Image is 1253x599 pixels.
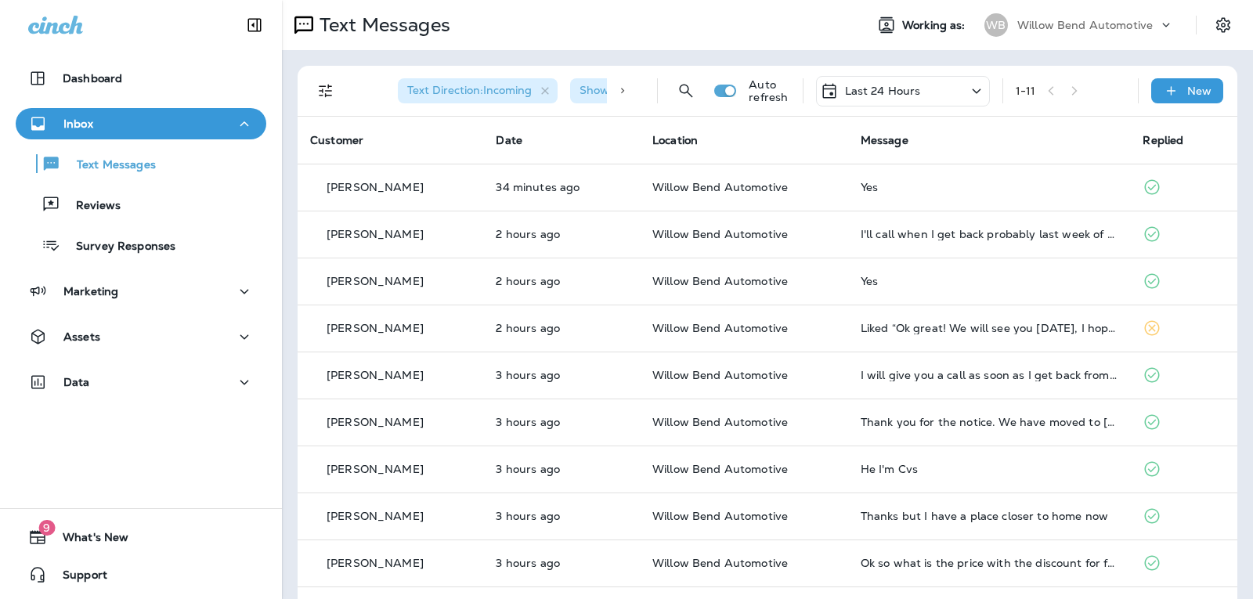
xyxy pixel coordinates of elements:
[16,229,266,262] button: Survey Responses
[327,510,424,522] p: [PERSON_NAME]
[327,322,424,334] p: [PERSON_NAME]
[1143,133,1183,147] span: Replied
[38,520,55,536] span: 9
[902,19,969,32] span: Working as:
[652,227,788,241] span: Willow Bend Automotive
[652,556,788,570] span: Willow Bend Automotive
[407,83,532,97] span: Text Direction : Incoming
[861,510,1118,522] div: Thanks but I have a place closer to home now
[496,133,522,147] span: Date
[327,275,424,287] p: [PERSON_NAME]
[652,133,698,147] span: Location
[16,559,266,590] button: Support
[984,13,1008,37] div: WB
[861,275,1118,287] div: Yes
[861,133,908,147] span: Message
[327,181,424,193] p: [PERSON_NAME]
[861,463,1118,475] div: He I'm Cvs
[496,181,627,193] p: Oct 2, 2025 01:51 PM
[845,85,921,97] p: Last 24 Hours
[496,416,627,428] p: Oct 2, 2025 10:47 AM
[16,276,266,307] button: Marketing
[327,463,424,475] p: [PERSON_NAME]
[861,228,1118,240] div: I'll call when I get back probably last week of October
[60,240,175,254] p: Survey Responses
[63,72,122,85] p: Dashboard
[16,188,266,221] button: Reviews
[16,63,266,94] button: Dashboard
[327,416,424,428] p: [PERSON_NAME]
[496,369,627,381] p: Oct 2, 2025 11:02 AM
[327,557,424,569] p: [PERSON_NAME]
[16,366,266,398] button: Data
[1209,11,1237,39] button: Settings
[47,568,107,587] span: Support
[47,531,128,550] span: What's New
[310,133,363,147] span: Customer
[327,228,424,240] p: [PERSON_NAME]
[63,285,118,298] p: Marketing
[861,369,1118,381] div: I will give you a call as soon as I get back from Thailand I need to have my tires rotated.
[16,321,266,352] button: Assets
[652,462,788,476] span: Willow Bend Automotive
[861,416,1118,428] div: Thank you for the notice. We have moved to Alabama. We left the new owners your card and a good r...
[496,510,627,522] p: Oct 2, 2025 10:41 AM
[652,415,788,429] span: Willow Bend Automotive
[313,13,450,37] p: Text Messages
[233,9,276,41] button: Collapse Sidebar
[16,108,266,139] button: Inbox
[652,274,788,288] span: Willow Bend Automotive
[1016,85,1036,97] div: 1 - 11
[861,181,1118,193] div: Yes
[580,83,768,97] span: Show Start/Stop/Unsubscribe : true
[861,557,1118,569] div: Ok so what is the price with the discount for front breaks on 2010 accord ex v4?
[496,557,627,569] p: Oct 2, 2025 10:39 AM
[327,369,424,381] p: [PERSON_NAME]
[670,75,702,106] button: Search Messages
[63,376,90,388] p: Data
[652,321,788,335] span: Willow Bend Automotive
[570,78,794,103] div: Show Start/Stop/Unsubscribe:true
[749,78,789,103] p: Auto refresh
[60,199,121,214] p: Reviews
[398,78,558,103] div: Text Direction:Incoming
[16,147,266,180] button: Text Messages
[16,521,266,553] button: 9What's New
[496,322,627,334] p: Oct 2, 2025 11:38 AM
[63,117,93,130] p: Inbox
[1187,85,1211,97] p: New
[496,228,627,240] p: Oct 2, 2025 11:44 AM
[63,330,100,343] p: Assets
[496,275,627,287] p: Oct 2, 2025 11:41 AM
[652,509,788,523] span: Willow Bend Automotive
[652,180,788,194] span: Willow Bend Automotive
[310,75,341,106] button: Filters
[1017,19,1153,31] p: Willow Bend Automotive
[861,322,1118,334] div: Liked “Ok great! We will see you tomorrow, I hope you have a great afternoon!”
[61,158,156,173] p: Text Messages
[652,368,788,382] span: Willow Bend Automotive
[496,463,627,475] p: Oct 2, 2025 10:47 AM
